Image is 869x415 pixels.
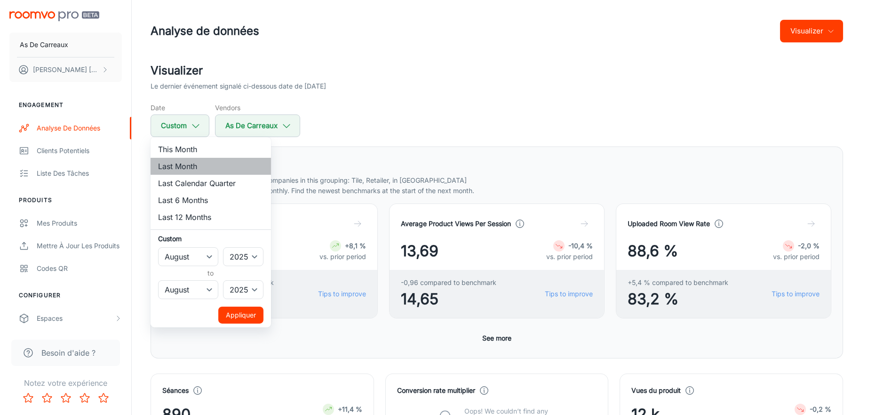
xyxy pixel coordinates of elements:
[151,141,271,158] li: This Month
[151,158,271,175] li: Last Month
[218,307,263,324] button: Appliquer
[151,209,271,226] li: Last 12 Months
[151,192,271,209] li: Last 6 Months
[158,234,263,244] h6: Custom
[160,268,262,278] h6: to
[151,175,271,192] li: Last Calendar Quarter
